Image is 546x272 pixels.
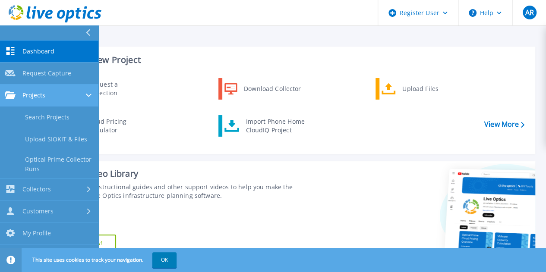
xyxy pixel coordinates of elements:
[484,120,524,128] a: View More
[83,117,147,134] div: Cloud Pricing Calculator
[376,78,464,100] a: Upload Files
[61,115,149,137] a: Cloud Pricing Calculator
[84,80,147,97] div: Request a Collection
[22,207,54,215] span: Customers
[240,80,305,97] div: Download Collector
[22,47,54,55] span: Dashboard
[50,183,307,200] div: Find tutorials, instructional guides and other support videos to help you make the most of your L...
[61,55,524,65] h3: Start a New Project
[525,9,533,16] span: AR
[50,168,307,179] div: Support Video Library
[398,80,462,97] div: Upload Files
[22,69,71,77] span: Request Capture
[241,117,309,134] div: Import Phone Home CloudIQ Project
[152,252,177,268] button: OK
[22,185,51,193] span: Collectors
[61,78,149,100] a: Request a Collection
[22,91,45,99] span: Projects
[218,78,307,100] a: Download Collector
[24,252,177,268] span: This site uses cookies to track your navigation.
[22,229,51,237] span: My Profile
